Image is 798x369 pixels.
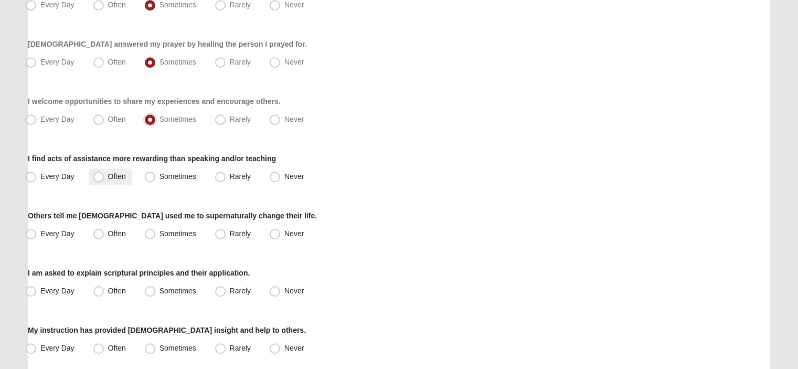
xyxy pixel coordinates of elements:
[230,1,251,9] span: Rarely
[28,153,276,164] label: I find acts of assistance more rewarding than speaking and/or teaching
[284,287,304,295] span: Never
[159,287,196,295] span: Sometimes
[159,1,196,9] span: Sometimes
[159,172,196,181] span: Sometimes
[40,1,75,9] span: Every Day
[230,58,251,66] span: Rarely
[230,287,251,295] span: Rarely
[40,172,75,181] span: Every Day
[159,229,196,238] span: Sometimes
[40,115,75,123] span: Every Day
[159,115,196,123] span: Sometimes
[108,229,126,238] span: Often
[28,210,317,221] label: Others tell me [DEMOGRAPHIC_DATA] used me to supernaturally change their life.
[108,58,126,66] span: Often
[230,229,251,238] span: Rarely
[108,1,126,9] span: Often
[108,344,126,352] span: Often
[230,344,251,352] span: Rarely
[40,58,75,66] span: Every Day
[230,115,251,123] span: Rarely
[28,268,250,278] label: I am asked to explain scriptural principles and their application.
[284,115,304,123] span: Never
[284,344,304,352] span: Never
[284,1,304,9] span: Never
[40,344,75,352] span: Every Day
[159,344,196,352] span: Sometimes
[284,229,304,238] span: Never
[230,172,251,181] span: Rarely
[40,229,75,238] span: Every Day
[159,58,196,66] span: Sometimes
[28,325,306,335] label: My instruction has provided [DEMOGRAPHIC_DATA] insight and help to others.
[108,172,126,181] span: Often
[28,39,307,49] label: [DEMOGRAPHIC_DATA] answered my prayer by healing the person I prayed for.
[108,115,126,123] span: Often
[28,96,281,107] label: I welcome opportunities to share my experiences and encourage others.
[284,172,304,181] span: Never
[108,287,126,295] span: Often
[40,287,75,295] span: Every Day
[284,58,304,66] span: Never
